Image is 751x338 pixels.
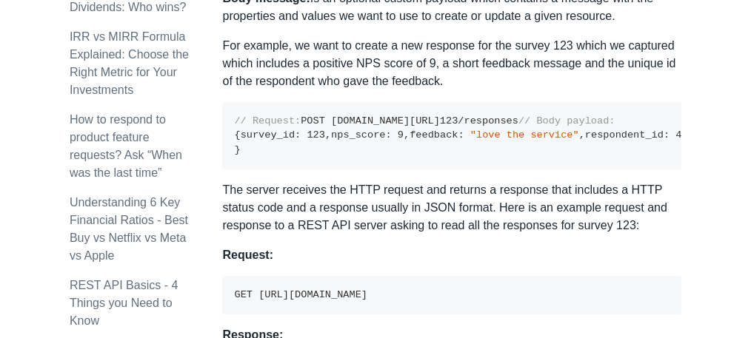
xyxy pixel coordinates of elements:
span: { [234,129,240,141]
span: : [385,129,391,141]
span: // Body payload: [518,115,615,126]
a: REST API Basics - 4 Things you Need to Know [70,279,178,327]
span: , [325,129,331,141]
span: 123 [307,129,324,141]
span: } [234,144,240,155]
span: // Request: [234,115,301,126]
a: Understanding 6 Key Financial Ratios - Best Buy vs Netflix vs Meta vs Apple [70,196,188,262]
span: , [579,129,585,141]
p: The server receives the HTTP request and returns a response that includes a HTTP status code and ... [222,181,681,234]
span: 42 [675,129,687,141]
span: : [295,129,301,141]
p: For example, we want to create a new response for the survey 123 which we captured which includes... [222,37,681,90]
span: : [664,129,670,141]
code: GET [URL][DOMAIN_NAME] [234,289,367,300]
strong: Request: [222,249,273,261]
a: IRR vs MIRR Formula Explained: Choose the Right Metric for Your Investments [70,30,189,96]
span: , [404,129,410,141]
span: 9 [398,129,404,141]
span: : [458,129,464,141]
span: 123 [440,115,458,126]
a: How to respond to product feature requests? Ask “When was the last time” [70,113,182,179]
code: POST [DOMAIN_NAME][URL] /responses survey_id nps_score feedback respondent_id [234,115,687,155]
span: "love the service" [470,129,579,141]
